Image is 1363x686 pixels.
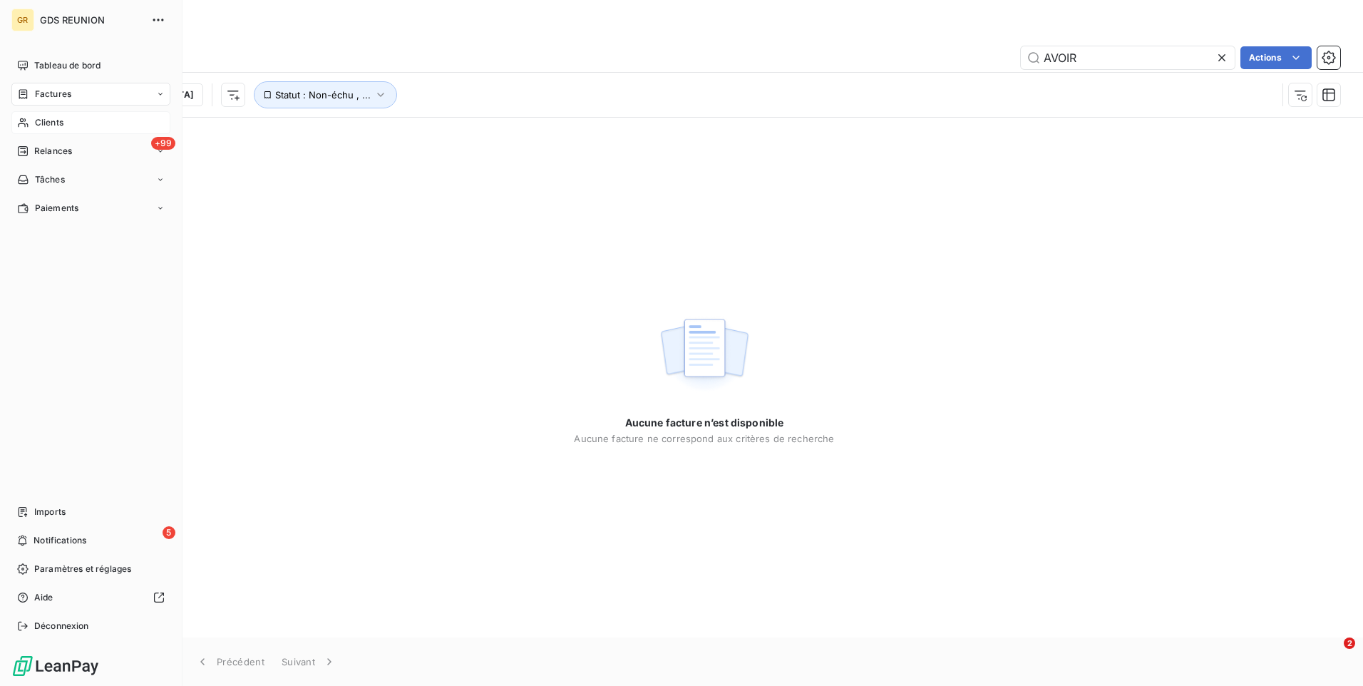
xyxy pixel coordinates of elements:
[11,54,170,77] a: Tableau de bord
[11,501,170,523] a: Imports
[35,173,65,186] span: Tâches
[11,586,170,609] a: Aide
[1315,638,1349,672] iframe: Intercom live chat
[34,591,53,604] span: Aide
[11,83,170,106] a: Factures
[11,558,170,580] a: Paramètres et réglages
[1240,46,1312,69] button: Actions
[35,116,63,129] span: Clients
[1344,638,1355,649] span: 2
[11,197,170,220] a: Paiements
[35,202,78,215] span: Paiements
[625,416,784,430] span: Aucune facture n’est disponible
[34,563,131,575] span: Paramètres et réglages
[11,140,170,163] a: +99Relances
[659,311,750,399] img: empty state
[34,506,66,518] span: Imports
[11,9,34,31] div: GR
[254,81,397,108] button: Statut : Non-échu , ...
[275,89,371,101] span: Statut : Non-échu , ...
[187,647,273,677] button: Précédent
[1021,46,1235,69] input: Rechercher
[163,526,175,539] span: 5
[11,111,170,134] a: Clients
[40,14,143,26] span: GDS REUNION
[34,59,101,72] span: Tableau de bord
[574,433,834,444] span: Aucune facture ne correspond aux critères de recherche
[34,145,72,158] span: Relances
[35,88,71,101] span: Factures
[151,137,175,150] span: +99
[34,534,86,547] span: Notifications
[34,620,89,633] span: Déconnexion
[273,647,345,677] button: Suivant
[11,168,170,191] a: Tâches
[11,655,100,677] img: Logo LeanPay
